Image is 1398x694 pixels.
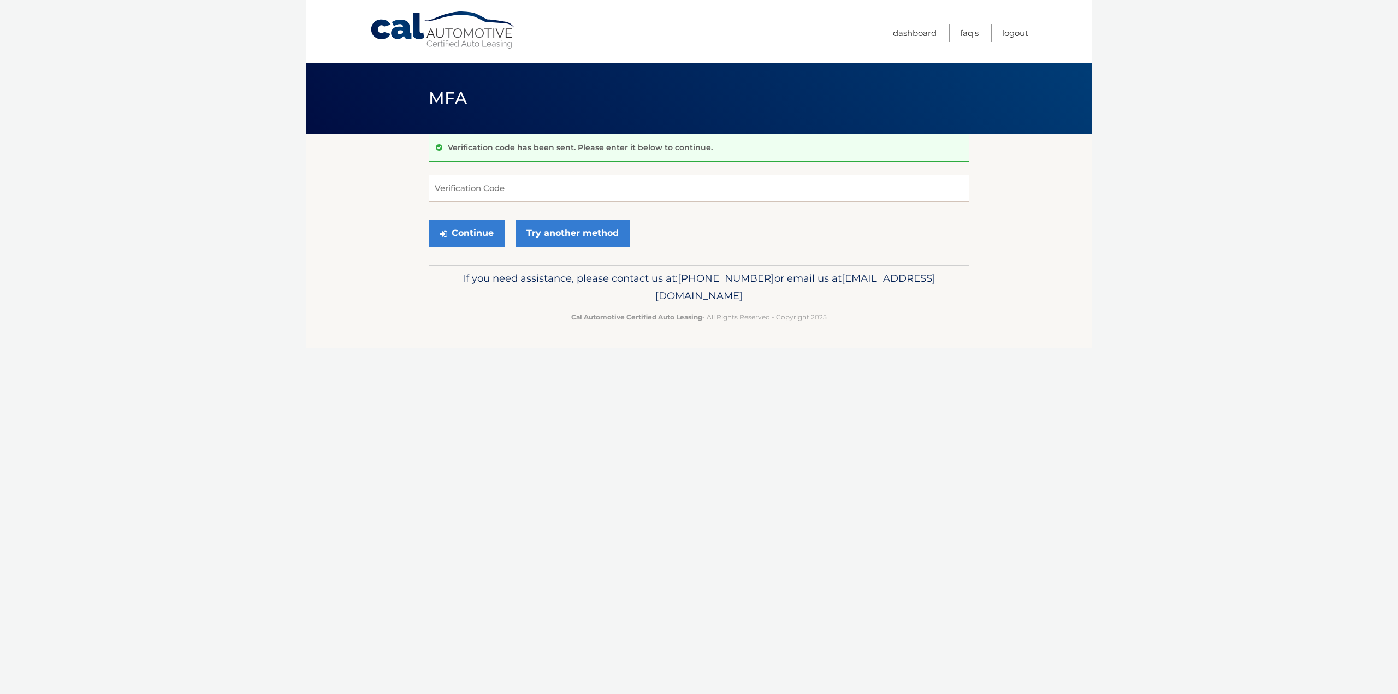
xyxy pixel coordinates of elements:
span: [EMAIL_ADDRESS][DOMAIN_NAME] [655,272,935,302]
strong: Cal Automotive Certified Auto Leasing [571,313,702,321]
a: Try another method [516,220,630,247]
button: Continue [429,220,505,247]
p: Verification code has been sent. Please enter it below to continue. [448,143,713,152]
a: Logout [1002,24,1028,42]
p: - All Rights Reserved - Copyright 2025 [436,311,962,323]
a: Dashboard [893,24,937,42]
a: Cal Automotive [370,11,517,50]
p: If you need assistance, please contact us at: or email us at [436,270,962,305]
a: FAQ's [960,24,979,42]
span: [PHONE_NUMBER] [678,272,774,284]
input: Verification Code [429,175,969,202]
span: MFA [429,88,467,108]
